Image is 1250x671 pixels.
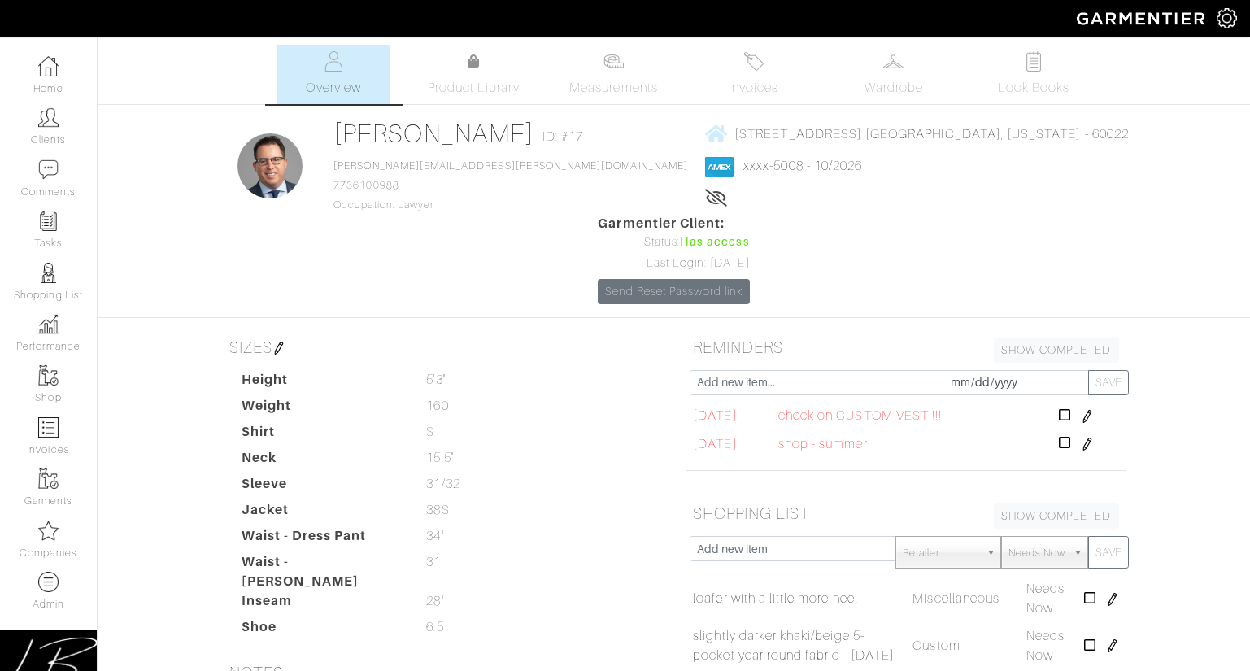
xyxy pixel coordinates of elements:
img: companies-icon-14a0f246c7e91f24465de634b560f0151b0cc5c9ce11af5fac52e6d7d6371812.png [38,521,59,541]
dt: Inseam [229,591,415,617]
span: Needs Now [1026,629,1065,663]
img: pen-cf24a1663064a2ec1b9c1bd2387e9de7a2fa800b781884d57f21acf72779bad2.png [272,342,285,355]
span: Look Books [998,78,1070,98]
span: [DATE] [693,406,737,425]
img: clients-icon-6bae9207a08558b7cb47a8932f037763ab4055f8c8b6bfacd5dc20c3e0201464.png [38,107,59,128]
button: SAVE [1088,536,1129,569]
span: 34" [426,526,443,546]
dt: Height [229,370,415,396]
dt: Waist - [PERSON_NAME] [229,552,415,591]
img: dashboard-icon-dbcd8f5a0b271acd01030246c82b418ddd0df26cd7fceb0bd07c9910d44c42f6.png [38,56,59,76]
span: 15.5" [426,448,453,468]
span: Invoices [729,78,778,98]
span: [STREET_ADDRESS] [GEOGRAPHIC_DATA], [US_STATE] - 60022 [734,126,1129,141]
img: american_express-1200034d2e149cdf2cc7894a33a747db654cf6f8355cb502592f1d228b2ac700.png [705,157,734,177]
a: [PERSON_NAME][EMAIL_ADDRESS][PERSON_NAME][DOMAIN_NAME] [333,160,688,172]
a: Invoices [697,45,811,104]
span: Needs Now [1026,582,1065,616]
h5: SIZES [223,331,662,364]
img: measurements-466bbee1fd09ba9460f595b01e5d73f9e2bff037440d3c8f018324cb6cdf7a4a.svg [603,51,624,72]
a: [PERSON_NAME] [333,119,534,148]
span: Garmentier Client: [598,214,749,233]
a: [STREET_ADDRESS] [GEOGRAPHIC_DATA], [US_STATE] - 60022 [705,124,1129,144]
span: Custom [912,638,960,653]
a: SHOW COMPLETED [994,503,1119,529]
a: Overview [277,45,390,104]
input: Add new item [690,536,897,561]
img: orders-icon-0abe47150d42831381b5fb84f609e132dff9fe21cb692f30cb5eec754e2cba89.png [38,417,59,438]
img: gear-icon-white-bd11855cb880d31180b6d7d6211b90ccbf57a29d726f0c71d8c61bd08dd39cc2.png [1217,8,1237,28]
dt: Shirt [229,422,415,448]
a: Look Books [977,45,1091,104]
a: Product Library [416,52,530,98]
img: todo-9ac3debb85659649dc8f770b8b6100bb5dab4b48dedcbae339e5042a72dfd3cc.svg [1023,51,1043,72]
img: pen-cf24a1663064a2ec1b9c1bd2387e9de7a2fa800b781884d57f21acf72779bad2.png [1081,410,1094,423]
img: custom-products-icon-6973edde1b6c6774590e2ad28d3d057f2f42decad08aa0e48061009ba2575b3a.png [38,572,59,592]
button: SAVE [1088,370,1129,395]
dt: Waist - Dress Pant [229,526,415,552]
a: loafer with a little more heel [693,589,858,608]
img: wardrobe-487a4870c1b7c33e795ec22d11cfc2ed9d08956e64fb3008fe2437562e282088.svg [883,51,904,72]
div: Status: [598,233,749,251]
input: Add new item... [690,370,943,395]
span: 160 [426,396,448,416]
img: pen-cf24a1663064a2ec1b9c1bd2387e9de7a2fa800b781884d57f21acf72779bad2.png [1106,639,1119,652]
h5: SHOPPING LIST [686,497,1126,529]
span: Retailer [903,537,979,569]
img: comment-icon-a0a6a9ef722e966f86d9cbdc48e553b5cf19dbc54f86b18d962a5391bc8f6eb6.png [38,159,59,180]
span: 7736100988 Occupation: Lawyer [333,160,688,211]
img: pen-cf24a1663064a2ec1b9c1bd2387e9de7a2fa800b781884d57f21acf72779bad2.png [1081,438,1094,451]
span: Wardrobe [865,78,923,98]
dt: Shoe [229,617,415,643]
dt: Jacket [229,500,415,526]
span: shop - summer [778,434,868,454]
span: 28" [426,591,443,611]
span: Miscellaneous [912,591,1000,606]
img: basicinfo-40fd8af6dae0f16599ec9e87c0ef1c0a1fdea2edbe929e3d69a839185d80c458.svg [324,51,344,72]
img: garments-icon-b7da505a4dc4fd61783c78ac3ca0ef83fa9d6f193b1c9dc38574b1d14d53ca28.png [38,365,59,386]
img: stylists-icon-eb353228a002819b7ec25b43dbf5f0378dd9e0616d9560372ff212230b889e62.png [38,263,59,283]
img: garments-icon-b7da505a4dc4fd61783c78ac3ca0ef83fa9d6f193b1c9dc38574b1d14d53ca28.png [38,468,59,489]
dt: Neck [229,448,415,474]
span: Has access [680,233,750,251]
span: ID: #17 [542,127,583,146]
a: xxxx-5008 - 10/2026 [743,159,862,173]
span: 6.5 [426,617,443,637]
div: Last Login: [DATE] [598,255,749,272]
img: reminder-icon-8004d30b9f0a5d33ae49ab947aed9ed385cf756f9e5892f1edd6e32f2345188e.png [38,211,59,231]
span: 31 [426,552,441,572]
a: slightly darker khaki/beige 5-pocket year round fabric - [DATE] [693,626,904,665]
a: Wardrobe [837,45,951,104]
img: graph-8b7af3c665d003b59727f371ae50e7771705bf0c487971e6e97d053d13c5068d.png [38,314,59,334]
img: pen-cf24a1663064a2ec1b9c1bd2387e9de7a2fa800b781884d57f21acf72779bad2.png [1106,593,1119,606]
dt: Sleeve [229,474,415,500]
span: Measurements [569,78,658,98]
span: Product Library [428,78,520,98]
a: Measurements [556,45,671,104]
span: 31/32 [426,474,459,494]
img: orders-27d20c2124de7fd6de4e0e44c1d41de31381a507db9b33961299e4e07d508b8c.svg [743,51,764,72]
span: check on CUSTOM VEST !!! [778,406,942,425]
span: [DATE] [693,434,737,454]
a: Send Reset Password link [598,279,749,304]
a: SHOW COMPLETED [994,338,1119,363]
span: 38S [426,500,449,520]
span: Needs Now [1008,537,1065,569]
h5: REMINDERS [686,331,1126,364]
img: garmentier-logo-header-white-b43fb05a5012e4ada735d5af1a66efaba907eab6374d6393d1fbf88cb4ef424d.png [1069,4,1217,33]
dt: Weight [229,396,415,422]
span: S [426,422,434,442]
span: 5'3" [426,370,445,390]
span: Overview [306,78,360,98]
